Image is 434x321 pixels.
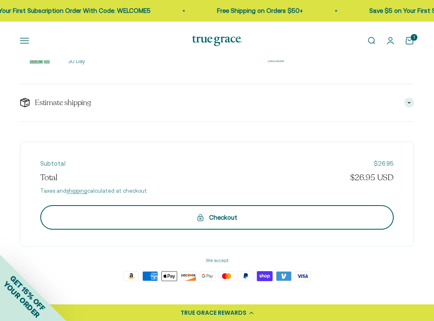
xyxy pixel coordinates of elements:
[350,172,394,184] span: $26.95 USD
[268,57,284,62] a: Remove
[35,98,91,108] span: Estimate shipping
[20,257,414,265] span: We accept
[411,34,417,41] cart-count: 1
[68,57,85,66] p: 30 Day
[216,7,302,14] a: Free Shipping on Orders $50+
[40,172,57,184] span: Total
[2,279,41,319] span: YOUR ORDER
[40,159,66,169] span: Subtotal
[66,188,87,194] a: shipping
[40,205,394,229] button: Checkout
[180,309,246,317] div: TRUE GRACE REWARDS
[20,84,414,121] summary: Estimate shipping
[8,274,47,312] span: GET 15% OFF
[40,187,394,196] span: Taxes and calculated at checkout
[374,159,394,169] span: $26.95
[57,213,377,223] div: Checkout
